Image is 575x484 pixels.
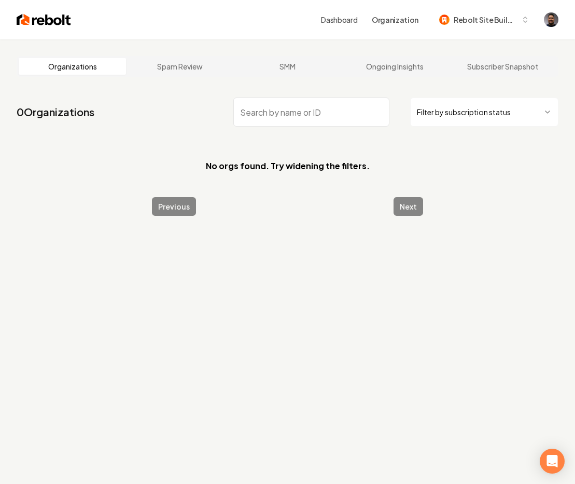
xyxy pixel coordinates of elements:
a: SMM [234,58,341,75]
img: Rebolt Site Builder [439,15,450,25]
input: Search by name or ID [233,98,389,127]
a: 0Organizations [17,105,94,119]
button: Organization [366,10,425,29]
a: Ongoing Insights [341,58,448,75]
a: Spam Review [126,58,233,75]
a: Organizations [19,58,126,75]
span: Rebolt Site Builder [454,15,517,25]
section: No orgs found. Try widening the filters. [17,143,558,189]
img: Rebolt Logo [17,12,71,27]
img: Daniel Humberto Ortega Celis [544,12,558,27]
div: Open Intercom Messenger [540,449,565,474]
button: Open user button [544,12,558,27]
a: Subscriber Snapshot [449,58,556,75]
a: Dashboard [321,15,357,25]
